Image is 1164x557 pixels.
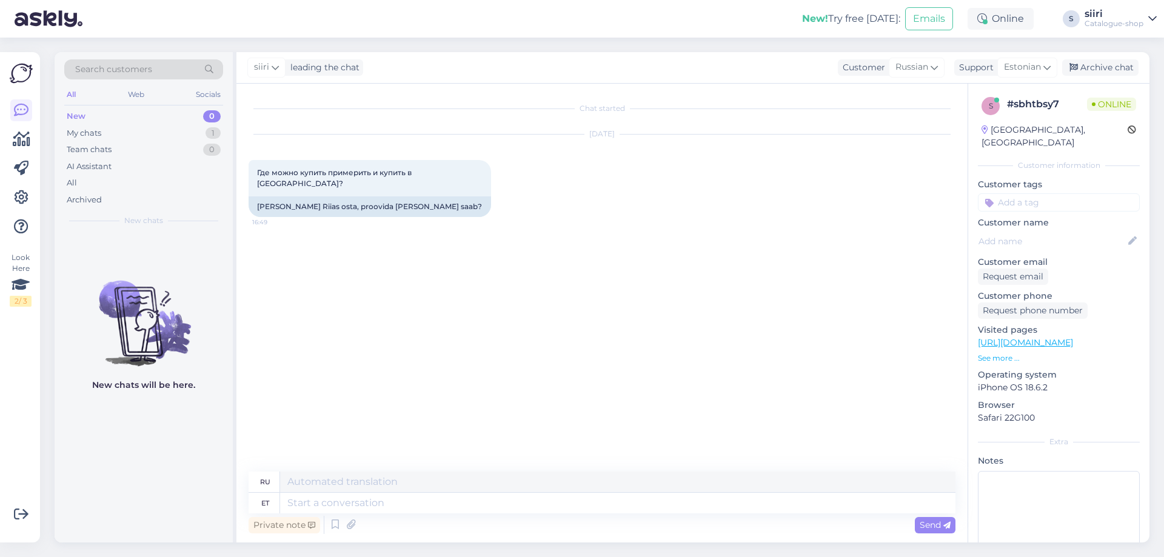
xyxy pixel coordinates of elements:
div: Try free [DATE]: [802,12,900,26]
div: leading the chat [286,61,360,74]
div: S [1063,10,1080,27]
div: 0 [203,144,221,156]
div: My chats [67,127,101,139]
div: Online [968,8,1034,30]
div: Request email [978,268,1048,285]
span: Где можно купить примерить и купить в [GEOGRAPHIC_DATA]? [257,168,413,188]
div: [GEOGRAPHIC_DATA], [GEOGRAPHIC_DATA] [982,124,1128,149]
div: Look Here [10,252,32,307]
p: Customer phone [978,290,1140,302]
div: 2 / 3 [10,296,32,307]
div: [PERSON_NAME] Riias osta, proovida [PERSON_NAME] saab? [249,196,491,217]
div: Request phone number [978,302,1088,319]
div: siiri [1085,9,1143,19]
p: Operating system [978,369,1140,381]
div: Socials [193,87,223,102]
div: [DATE] [249,128,955,139]
img: No chats [55,259,233,368]
b: New! [802,13,828,24]
input: Add a tag [978,193,1140,212]
p: See more ... [978,353,1140,364]
span: 16:49 [252,218,298,227]
input: Add name [978,235,1126,248]
div: Team chats [67,144,112,156]
a: [URL][DOMAIN_NAME] [978,337,1073,348]
div: 1 [206,127,221,139]
span: New chats [124,215,163,226]
div: et [261,493,269,513]
span: Russian [895,61,928,74]
div: All [64,87,78,102]
div: # sbhtbsy7 [1007,97,1087,112]
div: Catalogue-shop [1085,19,1143,28]
p: Browser [978,399,1140,412]
div: ru [260,472,270,492]
div: Private note [249,517,320,533]
span: s [989,101,993,110]
div: All [67,177,77,189]
div: Customer information [978,160,1140,171]
div: Web [125,87,147,102]
p: New chats will be here. [92,379,195,392]
span: siiri [254,61,269,74]
div: Chat started [249,103,955,114]
p: Customer name [978,216,1140,229]
span: Estonian [1004,61,1041,74]
div: 0 [203,110,221,122]
div: Archived [67,194,102,206]
div: Support [954,61,994,74]
span: Search customers [75,63,152,76]
div: Archive chat [1062,59,1139,76]
p: Safari 22G100 [978,412,1140,424]
button: Emails [905,7,953,30]
img: Askly Logo [10,62,33,85]
div: AI Assistant [67,161,112,173]
div: New [67,110,85,122]
p: Visited pages [978,324,1140,336]
p: Notes [978,455,1140,467]
span: Online [1087,98,1136,111]
p: iPhone OS 18.6.2 [978,381,1140,394]
div: Customer [838,61,885,74]
span: Send [920,519,951,530]
p: Customer email [978,256,1140,268]
a: siiriCatalogue-shop [1085,9,1157,28]
p: Customer tags [978,178,1140,191]
div: Extra [978,436,1140,447]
